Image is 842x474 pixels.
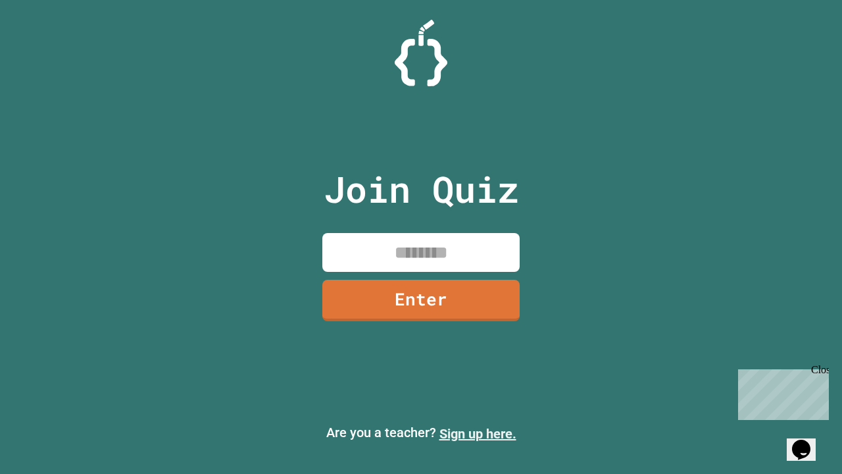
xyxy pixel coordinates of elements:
img: Logo.svg [395,20,447,86]
a: Sign up here. [439,426,516,442]
p: Join Quiz [324,162,519,217]
p: Are you a teacher? [11,423,831,444]
iframe: chat widget [787,421,829,461]
iframe: chat widget [733,364,829,420]
a: Enter [322,280,520,321]
div: Chat with us now!Close [5,5,91,84]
